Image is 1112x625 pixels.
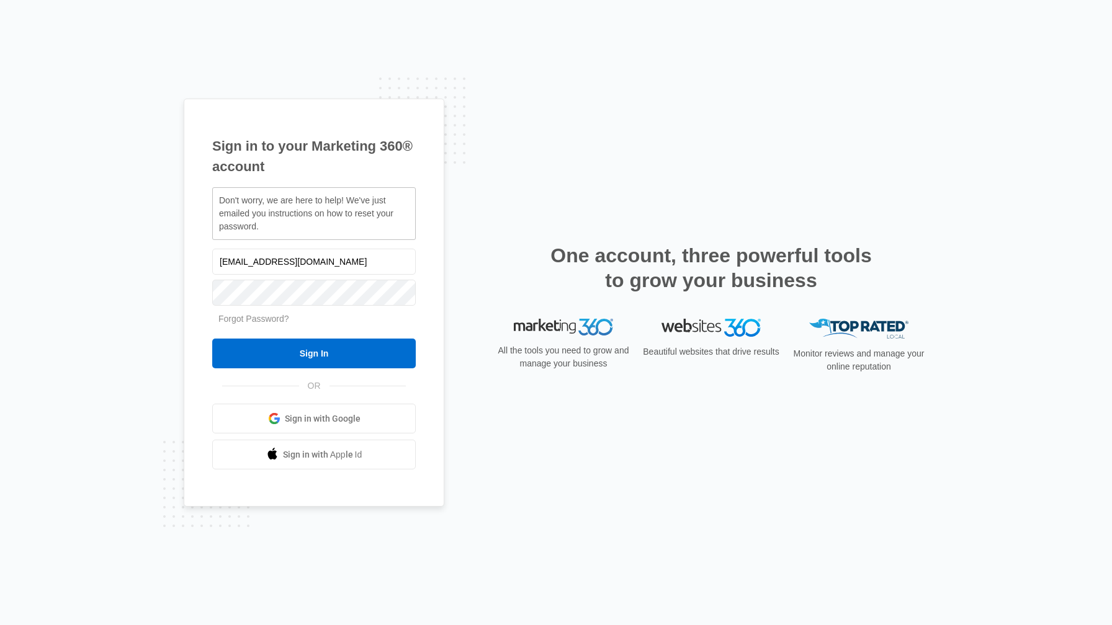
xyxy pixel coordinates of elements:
[212,404,416,433] a: Sign in with Google
[299,379,330,392] span: OR
[212,440,416,469] a: Sign in with Apple Id
[661,319,761,337] img: Websites 360
[218,314,289,324] a: Forgot Password?
[642,345,781,358] p: Beautiful websites that drive results
[285,412,361,425] span: Sign in with Google
[789,347,928,373] p: Monitor reviews and manage your online reputation
[212,249,416,275] input: Email
[212,136,416,177] h1: Sign in to your Marketing 360® account
[547,243,876,293] h2: One account, three powerful tools to grow your business
[514,319,613,336] img: Marketing 360
[212,339,416,368] input: Sign In
[219,195,393,231] span: Don't worry, we are here to help! We've just emailed you instructions on how to reset your password.
[283,448,362,461] span: Sign in with Apple Id
[809,319,908,339] img: Top Rated Local
[494,344,633,370] p: All the tools you need to grow and manage your business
